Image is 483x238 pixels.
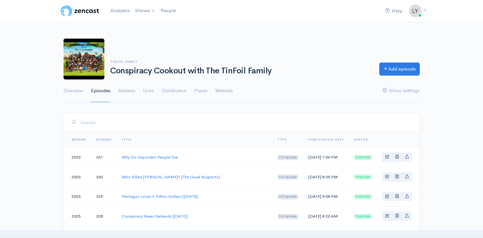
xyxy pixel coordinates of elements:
[303,167,349,187] td: [DATE] 8:05 PM
[64,187,91,206] td: 2025
[72,138,86,142] a: Season
[64,167,91,187] td: 2025
[64,206,91,226] td: 2025
[108,4,132,18] a: Analytics
[110,66,372,76] h1: Conspiracy Cookout with The TinFoil Family
[118,79,135,102] a: Reviews
[162,79,186,102] a: Distribution
[91,79,110,102] a: Episodes
[122,174,220,180] a: Who Killed [PERSON_NAME]? (The Usual Suspects)
[277,155,298,160] span: Full episode
[64,79,83,102] a: Overview
[122,138,132,142] a: Title
[215,79,233,102] a: Website
[354,175,372,180] span: Published
[194,79,208,102] a: Player
[354,138,368,142] span: Status
[303,206,349,226] td: [DATE] 8:20 AM
[277,194,298,199] span: Full episode
[409,4,422,17] img: ...
[354,214,372,219] span: Published
[122,213,188,219] a: Conspiracy News Network ([DATE])
[143,79,154,102] a: Links
[122,154,178,160] a: Why Do Important People Die
[382,172,412,182] div: Basic example
[91,167,117,187] td: 330
[110,60,372,63] h6: TinFoil Family
[96,138,111,142] a: Episode
[277,214,298,219] span: Full episode
[303,147,349,167] td: [DATE] 7:00 PM
[382,152,412,162] div: Basic example
[60,4,100,17] img: ZenCast Logo
[303,187,349,206] td: [DATE] 9:08 PM
[379,63,420,76] a: Add episode
[382,192,412,201] div: Basic example
[80,116,412,129] input: Search
[382,4,405,18] a: Help
[277,138,286,142] a: Type
[277,175,298,180] span: Full episode
[308,138,344,142] a: Publication date
[382,79,420,102] a: Show settings
[91,187,117,206] td: 329
[122,194,198,199] a: Pentagon Loses 2 Trillion Dollars ([DATE])
[382,212,412,221] div: Basic example
[354,155,372,160] span: Published
[64,147,91,167] td: 2025
[354,194,372,199] span: Published
[461,216,477,232] iframe: gist-messenger-bubble-iframe
[91,147,117,167] td: 331
[158,4,178,18] a: People
[132,4,158,18] a: Shows
[91,206,117,226] td: 328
